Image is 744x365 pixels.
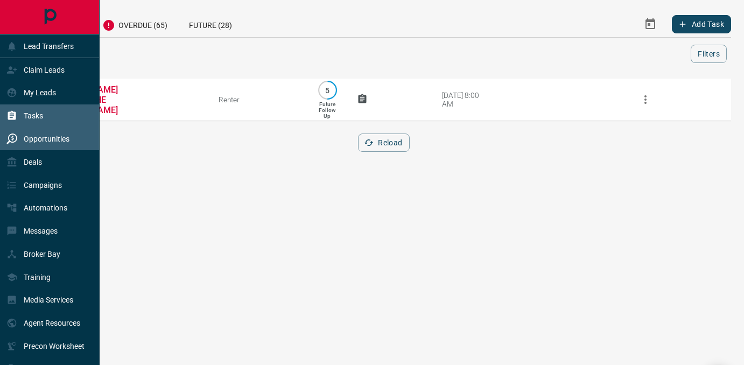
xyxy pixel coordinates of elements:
button: Reload [358,134,409,152]
div: Overdue (65) [92,11,178,37]
p: Future Follow Up [319,101,335,119]
button: Add Task [672,15,731,33]
div: [DATE] 8:00 AM [442,91,488,108]
button: Filters [691,45,727,63]
button: Select Date Range [637,11,663,37]
p: 5 [324,86,332,94]
div: Renter [219,95,298,104]
div: Future (28) [178,11,243,37]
